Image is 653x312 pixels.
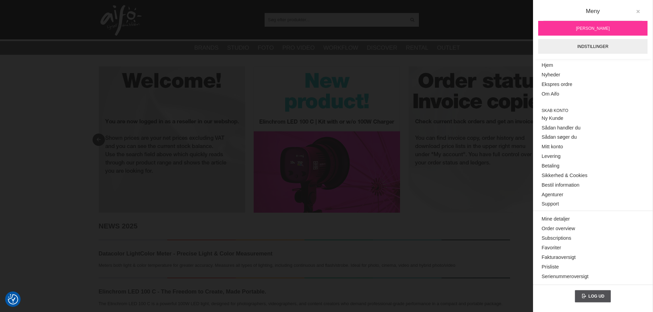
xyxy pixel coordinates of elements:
a: Workflow [323,43,358,52]
a: Rental [406,43,428,52]
a: Om Aifo [542,89,644,99]
h2: NEWS 2025 [99,221,510,231]
input: Søg efter produkter... [265,14,406,25]
a: Serienummeroversigt [542,272,644,281]
p: Meters both light & color temperature for greater accuracy. Measures all types of lighting, inclu... [99,262,510,269]
img: Revisit consent button [8,294,18,304]
a: Subscriptions [542,234,644,243]
a: Pro Video [282,43,315,52]
a: Mitt konto [542,142,644,152]
a: Indstillinger [538,39,648,54]
a: Fakturaoversigt [542,253,644,262]
span: Log ud [589,294,605,299]
img: Annonce:RET001 banner-resel-welcome-bgr.jpg [99,66,245,213]
a: Studio [227,43,249,52]
a: Levering [542,152,644,161]
a: Favoriter [542,243,644,253]
a: Sådan søger du [542,133,644,142]
a: Discover [367,43,397,52]
a: Hjem [542,61,644,70]
span: [PERSON_NAME] [576,25,610,32]
a: Order overview [542,224,644,234]
img: NEWS! [99,277,510,278]
a: Prisliste [542,262,644,272]
span: Skab konto [542,108,644,114]
a: Nyheder [542,70,644,80]
a: Foto [258,43,274,52]
a: Brands [194,43,219,52]
a: Outlet [437,43,460,52]
a: Log ud [575,290,611,302]
a: Mine detaljer [542,214,644,224]
a: Sikkerhed & Cookies [542,171,644,180]
a: Agenturer [542,190,644,200]
div: Meny [543,7,642,21]
button: Previous [93,134,105,146]
a: Bestil information [542,180,644,190]
strong: Datacolor LightColor Meter - Precise Light & Color Measurement [99,250,273,257]
img: Annonce:RET003 banner-resel-account-bgr.jpg [409,66,555,213]
a: Support [542,199,644,209]
a: Sådan handler du [542,123,644,133]
img: logo.png [100,5,142,36]
a: Ekspres ordre [542,80,644,89]
button: Samtykkepræferencer [8,293,18,305]
p: The Elinchrom LED 100 C is a powerful 100W LED light, designed for photographers, videographers, ... [99,300,510,308]
img: Annonce:RET008 banner-resel-new-LED100C.jpg [254,66,400,213]
a: Ny Kunde [542,114,644,123]
strong: Elinchrom LED 100 C - The Freedom to Create, Made Portable. [99,288,266,295]
img: NEWS! [99,239,510,240]
a: Betaling [542,161,644,171]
